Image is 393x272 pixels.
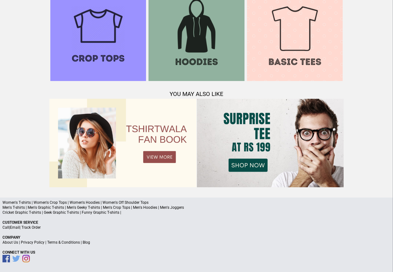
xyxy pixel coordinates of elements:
[2,220,391,225] p: Customer Service
[2,225,9,230] a: Call
[21,225,41,230] a: Track Order
[2,200,391,205] p: Women's T-shirts | Women's Crop Tops | Women's Hoodies | Women's Off Shoulder Tops
[2,235,391,240] p: Company
[21,240,44,245] a: Privacy Policy
[170,91,223,98] span: YOU MAY ALSO LIKE
[2,240,18,245] a: About Us
[2,250,391,255] p: Connect With Us
[10,225,20,230] a: Email
[2,205,391,210] p: Men's T-shirts | Men's Graphic T-shirts | Men's Geeky T-shirts | Men's Crop Tops | Men's Hoodies ...
[2,240,391,245] p: | | |
[2,225,391,230] p: | |
[83,240,90,245] a: Blog
[2,210,391,215] p: Cricket Graphic T-shirts | Geek Graphic T-shirts | Funny Graphic T-shirts |
[47,240,80,245] a: Terms & Conditions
